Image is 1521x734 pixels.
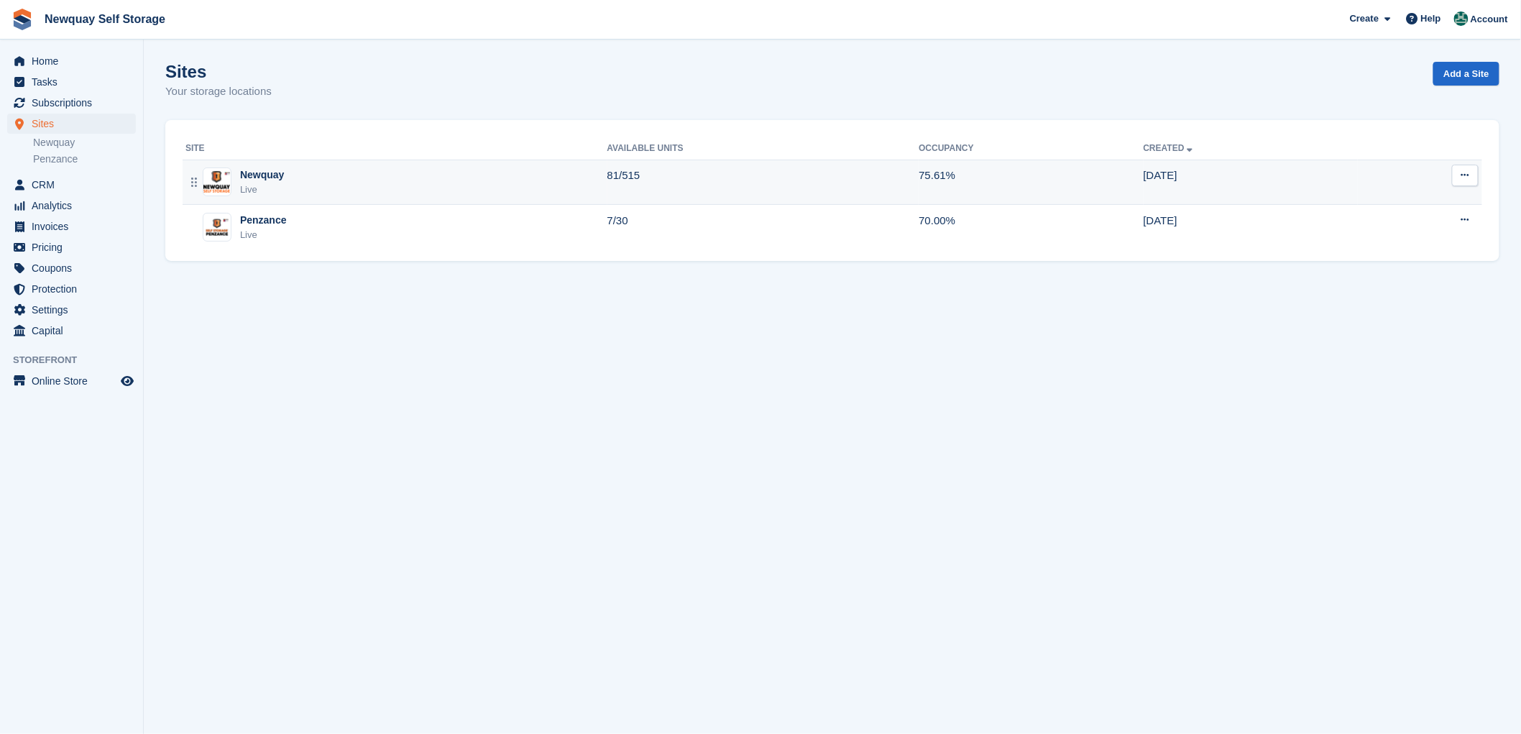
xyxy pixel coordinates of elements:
[32,93,118,113] span: Subscriptions
[203,217,231,238] img: Image of Penzance site
[119,372,136,390] a: Preview store
[240,228,287,242] div: Live
[7,216,136,237] a: menu
[165,83,272,100] p: Your storage locations
[240,213,287,228] div: Penzance
[32,114,118,134] span: Sites
[33,136,136,150] a: Newquay
[919,137,1143,160] th: Occupancy
[240,168,284,183] div: Newquay
[165,62,272,81] h1: Sites
[32,216,118,237] span: Invoices
[7,72,136,92] a: menu
[1421,12,1441,26] span: Help
[32,237,118,257] span: Pricing
[32,175,118,195] span: CRM
[32,72,118,92] span: Tasks
[7,258,136,278] a: menu
[32,51,118,71] span: Home
[183,137,607,160] th: Site
[607,160,919,205] td: 81/515
[32,279,118,299] span: Protection
[919,205,1143,249] td: 70.00%
[607,137,919,160] th: Available Units
[7,371,136,391] a: menu
[7,279,136,299] a: menu
[1144,160,1359,205] td: [DATE]
[39,7,171,31] a: Newquay Self Storage
[7,237,136,257] a: menu
[7,51,136,71] a: menu
[7,114,136,134] a: menu
[240,183,284,197] div: Live
[32,196,118,216] span: Analytics
[32,371,118,391] span: Online Store
[1144,143,1196,153] a: Created
[7,300,136,320] a: menu
[919,160,1143,205] td: 75.61%
[203,171,231,192] img: Image of Newquay site
[7,93,136,113] a: menu
[7,175,136,195] a: menu
[1144,205,1359,249] td: [DATE]
[12,9,33,30] img: stora-icon-8386f47178a22dfd0bd8f6a31ec36ba5ce8667c1dd55bd0f319d3a0aa187defe.svg
[32,321,118,341] span: Capital
[13,353,143,367] span: Storefront
[7,321,136,341] a: menu
[1433,62,1499,86] a: Add a Site
[1350,12,1379,26] span: Create
[32,258,118,278] span: Coupons
[32,300,118,320] span: Settings
[1471,12,1508,27] span: Account
[7,196,136,216] a: menu
[1454,12,1469,26] img: JON
[33,152,136,166] a: Penzance
[607,205,919,249] td: 7/30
